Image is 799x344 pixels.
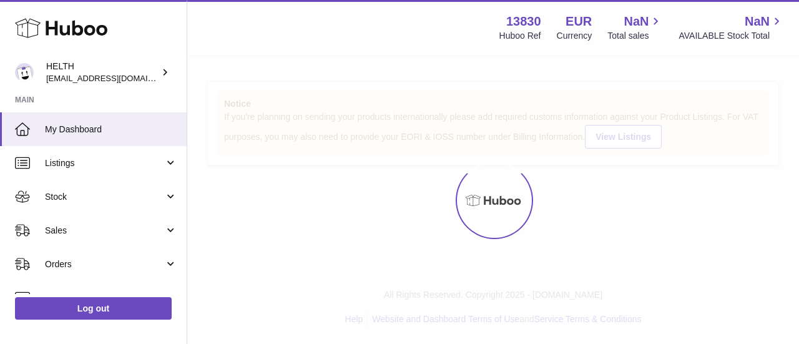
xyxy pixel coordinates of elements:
a: Log out [15,297,172,320]
span: NaN [624,13,649,30]
span: Stock [45,191,164,203]
div: Currency [557,30,592,42]
span: AVAILABLE Stock Total [679,30,784,42]
strong: 13830 [506,13,541,30]
span: Usage [45,292,177,304]
span: [EMAIL_ADDRESS][DOMAIN_NAME] [46,73,184,83]
strong: EUR [566,13,592,30]
span: Total sales [607,30,663,42]
span: Orders [45,258,164,270]
span: NaN [745,13,770,30]
span: Listings [45,157,164,169]
a: NaN Total sales [607,13,663,42]
div: HELTH [46,61,159,84]
span: Sales [45,225,164,237]
a: NaN AVAILABLE Stock Total [679,13,784,42]
div: Huboo Ref [499,30,541,42]
span: My Dashboard [45,124,177,135]
img: internalAdmin-13830@internal.huboo.com [15,63,34,82]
